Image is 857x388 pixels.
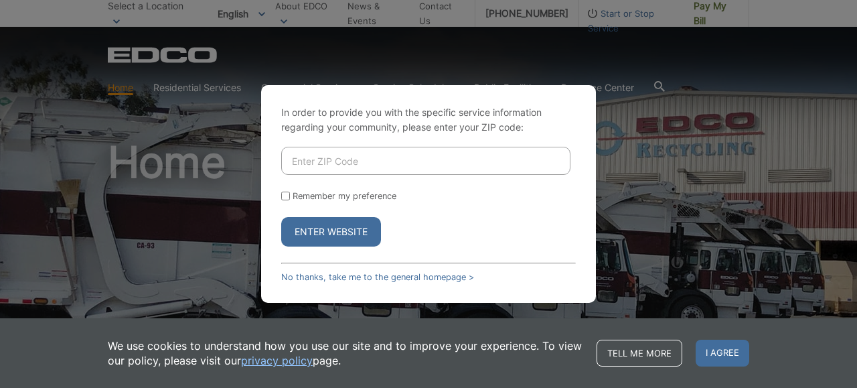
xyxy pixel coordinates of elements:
p: In order to provide you with the specific service information regarding your community, please en... [281,105,576,135]
button: Enter Website [281,217,381,247]
span: I agree [696,340,749,367]
label: Remember my preference [293,191,396,201]
p: We use cookies to understand how you use our site and to improve your experience. To view our pol... [108,338,583,368]
input: Enter ZIP Code [281,147,570,175]
a: Tell me more [597,340,682,367]
a: privacy policy [241,353,313,368]
a: No thanks, take me to the general homepage > [281,272,474,282]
